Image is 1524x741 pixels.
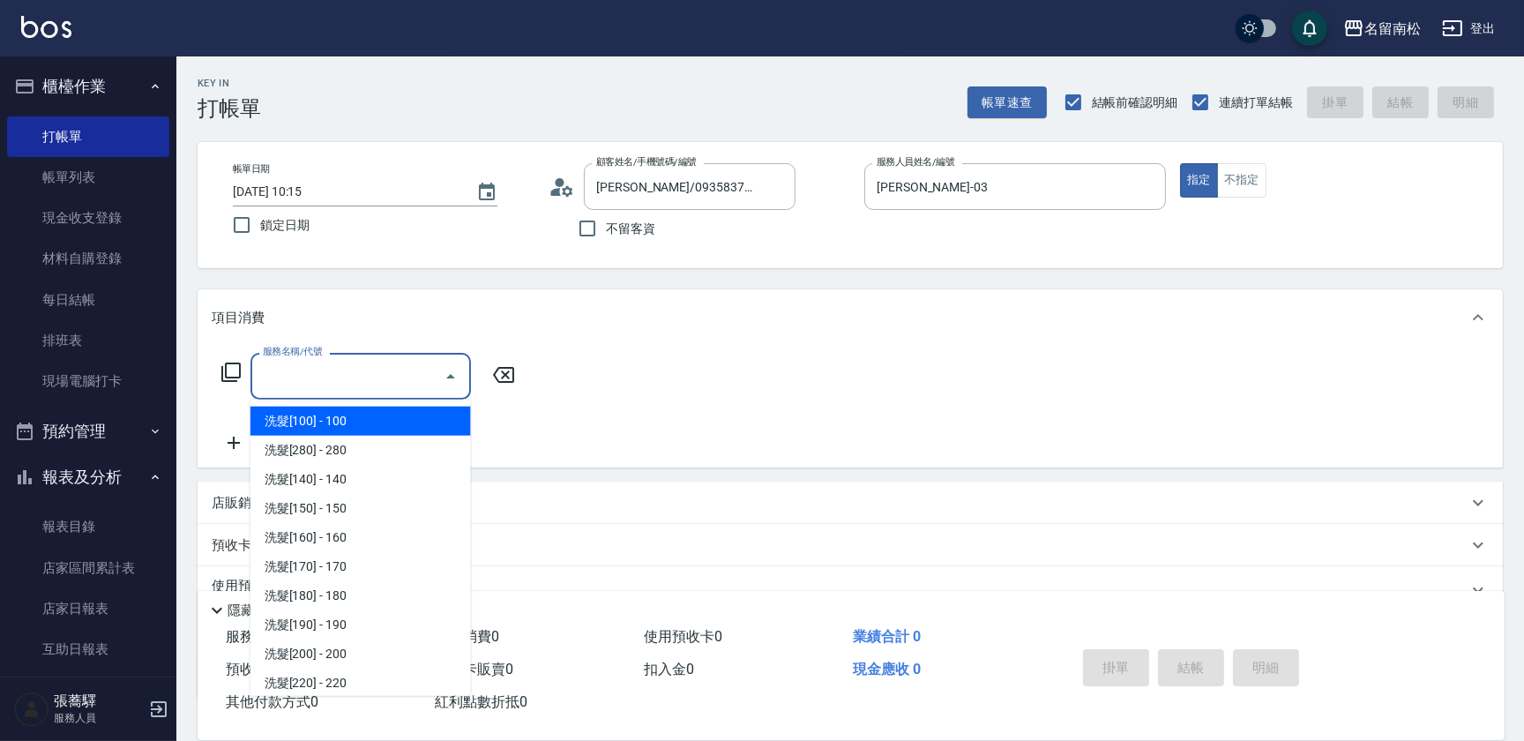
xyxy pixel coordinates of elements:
button: 預約管理 [7,408,169,454]
span: 會員卡販賣 0 [435,661,513,677]
a: 打帳單 [7,116,169,157]
div: 店販銷售 [198,482,1503,524]
button: 不指定 [1217,163,1266,198]
p: 隱藏業績明細 [228,602,307,620]
span: 洗髮[220] - 220 [250,669,471,698]
span: 洗髮[150] - 150 [250,494,471,523]
span: 其他付款方式 0 [226,693,318,710]
span: 現金應收 0 [853,661,921,677]
span: 服務消費 0 [226,628,290,645]
span: 洗髮[190] - 190 [250,610,471,640]
div: 使用預收卡x110 [198,566,1503,614]
div: 預收卡販賣 [198,524,1503,566]
h2: Key In [198,78,261,89]
label: 顧客姓名/手機號碼/編號 [596,155,697,168]
a: 排班表 [7,320,169,361]
a: 現金收支登錄 [7,198,169,238]
label: 服務人員姓名/編號 [877,155,954,168]
a: 帳單列表 [7,157,169,198]
button: 帳單速查 [967,86,1047,119]
span: 紅利點數折抵 0 [435,693,527,710]
h3: 打帳單 [198,96,261,121]
div: 名留南松 [1364,18,1421,40]
span: 洗髮[100] - 100 [250,407,471,436]
a: 現場電腦打卡 [7,361,169,401]
a: 每日結帳 [7,280,169,320]
span: 洗髮[160] - 160 [250,523,471,552]
span: 預收卡販賣 0 [226,661,304,677]
span: 業績合計 0 [853,628,921,645]
button: Close [437,363,465,391]
img: Logo [21,16,71,38]
a: 材料自購登錄 [7,238,169,279]
span: 鎖定日期 [260,216,310,235]
label: 帳單日期 [233,162,270,176]
button: 櫃檯作業 [7,64,169,109]
h5: 張蕎驛 [54,692,144,710]
p: 項目消費 [212,309,265,327]
a: 店家區間累計表 [7,548,169,588]
span: 使用預收卡 0 [644,628,722,645]
span: 扣入金 0 [644,661,694,677]
span: 連續打單結帳 [1219,94,1293,112]
span: 洗髮[200] - 200 [250,640,471,669]
button: 報表及分析 [7,454,169,500]
label: 服務名稱/代號 [263,345,322,358]
a: 互助排行榜 [7,670,169,710]
button: save [1292,11,1327,46]
button: 登出 [1435,12,1503,45]
p: 使用預收卡 [212,577,278,603]
a: 報表目錄 [7,506,169,547]
a: 店家日報表 [7,588,169,629]
p: 服務人員 [54,710,144,726]
button: 名留南松 [1336,11,1428,47]
button: Choose date, selected date is 2025-09-12 [466,171,508,213]
img: Person [14,692,49,727]
div: 項目消費 [198,289,1503,346]
span: 洗髮[170] - 170 [250,552,471,581]
p: 預收卡販賣 [212,536,278,555]
span: 洗髮[180] - 180 [250,581,471,610]
input: YYYY/MM/DD hh:mm [233,177,459,206]
button: 指定 [1180,163,1218,198]
p: 店販銷售 [212,494,265,513]
span: 洗髮[140] - 140 [250,465,471,494]
span: 洗髮[280] - 280 [250,436,471,465]
a: 互助日報表 [7,629,169,670]
span: 結帳前確認明細 [1092,94,1178,112]
span: 不留客資 [606,220,655,238]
